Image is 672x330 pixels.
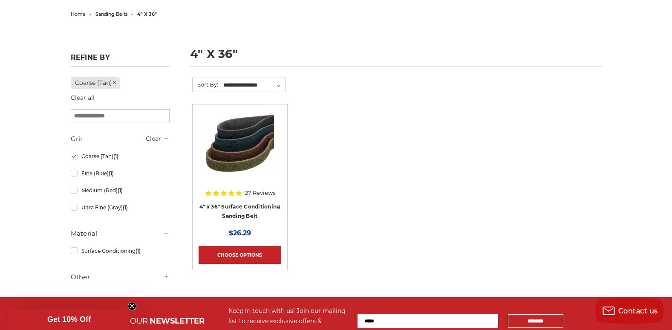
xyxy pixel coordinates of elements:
[71,53,170,67] h5: Refine by
[71,11,86,17] a: home
[595,298,663,324] button: Contact us
[71,183,170,198] a: Medium (Red)
[47,315,91,324] span: Get 10% Off
[206,110,274,179] img: 4"x36" Surface Conditioning Sanding Belts
[199,203,280,220] a: 4" x 36" Surface Conditioning Sanding Belt
[71,200,170,215] a: Ultra Fine (Gray)
[71,94,95,101] a: Clear all
[137,11,157,17] span: 4" x 36"
[71,149,170,164] a: Coarse (Tan)
[190,48,602,67] h1: 4" x 36"
[71,166,170,181] a: Fine (Blue)
[109,170,114,177] span: (1)
[113,153,118,159] span: (1)
[146,135,161,142] a: Clear
[150,316,205,326] span: NEWSLETTER
[71,272,170,282] h5: Other
[123,204,128,211] span: (1)
[71,134,170,144] h5: Grit
[229,229,251,237] span: $26.29
[199,110,281,193] a: 4"x36" Surface Conditioning Sanding Belts
[136,248,141,254] span: (1)
[618,307,658,315] span: Contact us
[118,187,123,194] span: (1)
[95,11,127,17] a: sanding belts
[71,243,170,258] a: Surface Conditioning
[71,77,120,89] a: Coarse (Tan)
[245,190,275,196] span: 27 Reviews
[222,79,286,92] select: Sort By:
[193,78,218,91] label: Sort By:
[71,229,170,239] h5: Material
[128,302,136,310] button: Close teaser
[199,246,281,264] a: Choose Options
[9,309,130,330] div: Get 10% OffClose teaser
